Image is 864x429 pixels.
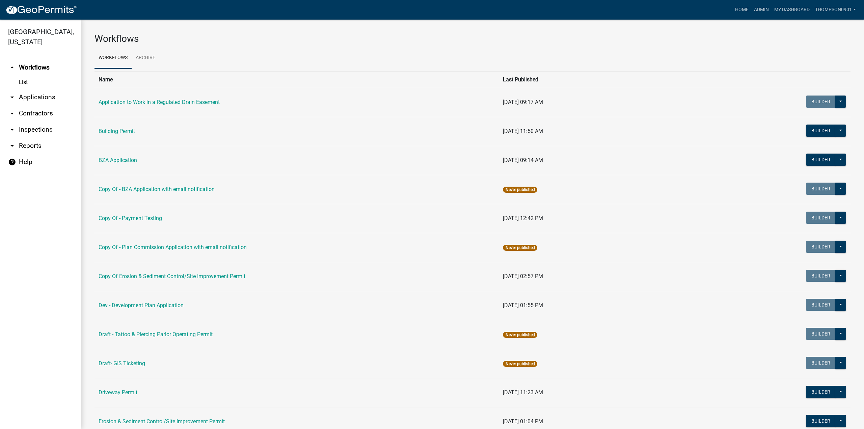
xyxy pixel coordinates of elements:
i: arrow_drop_up [8,63,16,72]
a: Draft- GIS Ticketing [99,360,145,367]
a: Erosion & Sediment Control/Site Improvement Permit [99,418,225,425]
span: Never published [503,332,537,338]
span: [DATE] 09:17 AM [503,99,543,105]
h3: Workflows [94,33,850,45]
a: BZA Application [99,157,137,163]
button: Builder [806,96,836,108]
a: Driveway Permit [99,389,137,396]
a: Dev - Development Plan Application [99,302,184,309]
button: Builder [806,183,836,195]
button: Builder [806,299,836,311]
a: Building Permit [99,128,135,134]
button: Builder [806,154,836,166]
a: Copy Of - Plan Commission Application with email notification [99,244,247,250]
a: Workflows [94,47,132,69]
a: Draft - Tattoo & Piercing Parlor Operating Permit [99,331,213,338]
button: Builder [806,357,836,369]
span: [DATE] 12:42 PM [503,215,543,221]
i: arrow_drop_down [8,126,16,134]
button: Builder [806,415,836,427]
a: Archive [132,47,159,69]
span: [DATE] 01:55 PM [503,302,543,309]
th: Last Published [499,71,724,88]
span: [DATE] 01:04 PM [503,418,543,425]
i: arrow_drop_down [8,93,16,101]
button: Builder [806,386,836,398]
a: My Dashboard [772,3,812,16]
span: Never published [503,245,537,251]
i: arrow_drop_down [8,109,16,117]
span: [DATE] 09:14 AM [503,157,543,163]
a: Application to Work in a Regulated Drain Easement [99,99,220,105]
a: thompson0901 [812,3,859,16]
a: Home [732,3,751,16]
a: Admin [751,3,772,16]
th: Name [94,71,499,88]
span: [DATE] 11:23 AM [503,389,543,396]
button: Builder [806,125,836,137]
span: Never published [503,187,537,193]
span: Never published [503,361,537,367]
i: help [8,158,16,166]
button: Builder [806,328,836,340]
span: [DATE] 02:57 PM [503,273,543,279]
a: Copy Of - BZA Application with email notification [99,186,215,192]
a: Copy Of Erosion & Sediment Control/Site Improvement Permit [99,273,245,279]
button: Builder [806,212,836,224]
a: Copy Of - Payment Testing [99,215,162,221]
button: Builder [806,241,836,253]
button: Builder [806,270,836,282]
span: [DATE] 11:50 AM [503,128,543,134]
i: arrow_drop_down [8,142,16,150]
